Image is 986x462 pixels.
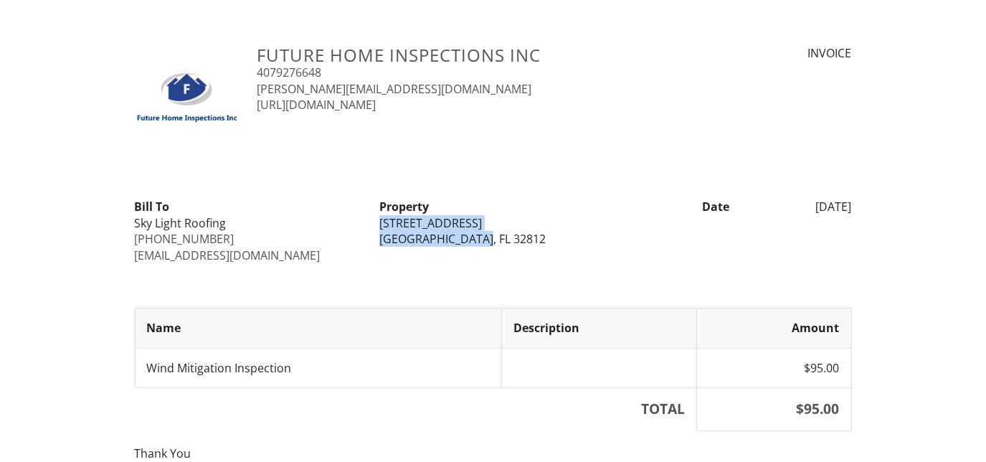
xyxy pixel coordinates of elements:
strong: Property [379,199,429,214]
img: SmallSquareLogoJpg.jpg [135,45,240,151]
div: [GEOGRAPHIC_DATA], FL 32812 [379,231,607,247]
td: $95.00 [697,348,851,387]
h3: Future Home Inspections Inc [257,45,668,65]
th: Description [501,308,696,348]
div: Date [615,199,738,214]
div: [STREET_ADDRESS] [379,215,607,231]
a: [PHONE_NUMBER] [135,231,234,247]
p: Thank You [135,445,852,461]
th: Name [135,308,501,348]
strong: Bill To [135,199,170,214]
div: Sky Light Roofing [135,215,362,231]
th: $95.00 [697,388,851,431]
span: Wind Mitigation Inspection [147,360,292,376]
a: 4079276648 [257,65,321,80]
a: [EMAIL_ADDRESS][DOMAIN_NAME] [135,247,321,263]
a: [URL][DOMAIN_NAME] [257,97,376,113]
div: [DATE] [738,199,861,214]
a: [PERSON_NAME][EMAIL_ADDRESS][DOMAIN_NAME] [257,81,531,97]
th: TOTAL [135,388,697,431]
div: INVOICE [685,45,851,61]
th: Amount [697,308,851,348]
